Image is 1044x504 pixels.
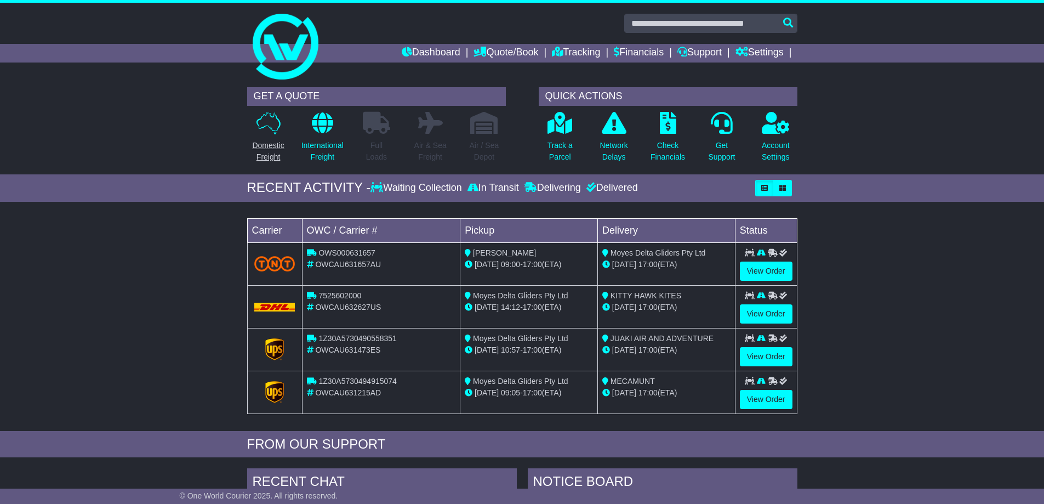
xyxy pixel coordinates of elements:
[475,388,499,397] span: [DATE]
[501,388,520,397] span: 09:05
[539,87,797,106] div: QUICK ACTIONS
[735,218,797,242] td: Status
[708,111,735,169] a: GetSupport
[315,260,381,269] span: OWCAU631657AU
[547,140,573,163] p: Track a Parcel
[501,260,520,269] span: 09:00
[473,44,538,63] a: Quote/Book
[611,291,681,300] span: KITTY HAWK KITES
[523,346,542,354] span: 17:00
[247,468,517,498] div: RECENT CHAT
[252,140,284,163] p: Domestic Freight
[475,346,499,354] span: [DATE]
[523,388,542,397] span: 17:00
[473,291,568,300] span: Moyes Delta Gliders Pty Ltd
[523,260,542,269] span: 17:00
[602,302,731,313] div: (ETA)
[523,303,542,312] span: 17:00
[614,44,664,63] a: Financials
[761,111,790,169] a: AccountSettings
[638,303,658,312] span: 17:00
[247,218,302,242] td: Carrier
[265,381,284,403] img: GetCarrierServiceLogo
[475,303,499,312] span: [DATE]
[473,377,568,386] span: Moyes Delta Gliders Pty Ltd
[735,44,784,63] a: Settings
[597,218,735,242] td: Delivery
[602,387,731,399] div: (ETA)
[584,182,638,194] div: Delivered
[740,390,792,409] a: View Order
[370,182,464,194] div: Waiting Collection
[762,140,790,163] p: Account Settings
[651,140,685,163] p: Check Financials
[252,111,284,169] a: DomesticFreight
[612,303,636,312] span: [DATE]
[611,248,706,257] span: Moyes Delta Gliders Pty Ltd
[522,182,584,194] div: Delivering
[638,346,658,354] span: 17:00
[650,111,686,169] a: CheckFinancials
[318,248,375,257] span: OWS000631657
[599,111,628,169] a: NetworkDelays
[465,259,593,270] div: - (ETA)
[612,346,636,354] span: [DATE]
[612,388,636,397] span: [DATE]
[470,140,499,163] p: Air / Sea Depot
[465,344,593,356] div: - (ETA)
[600,140,627,163] p: Network Delays
[247,87,506,106] div: GET A QUOTE
[318,334,396,343] span: 1Z30A5730490558351
[740,304,792,324] a: View Order
[315,303,381,312] span: OWCAU632627US
[301,140,344,163] p: International Freight
[402,44,460,63] a: Dashboard
[473,248,536,257] span: [PERSON_NAME]
[301,111,344,169] a: InternationalFreight
[552,44,600,63] a: Tracking
[547,111,573,169] a: Track aParcel
[740,347,792,366] a: View Order
[501,346,520,354] span: 10:57
[611,377,655,386] span: MECAMUNT
[247,437,797,452] div: FROM OUR SUPPORT
[638,388,658,397] span: 17:00
[460,218,598,242] td: Pickup
[602,344,731,356] div: (ETA)
[677,44,722,63] a: Support
[318,291,361,300] span: 7525602000
[501,303,520,312] span: 14:12
[315,388,381,397] span: OWCAU631215AD
[528,468,797,498] div: NOTICE BOARD
[638,260,658,269] span: 17:00
[180,491,338,500] span: © One World Courier 2025. All rights reserved.
[465,387,593,399] div: - (ETA)
[247,180,371,196] div: RECENT ACTIVITY -
[708,140,735,163] p: Get Support
[302,218,460,242] td: OWC / Carrier #
[612,260,636,269] span: [DATE]
[473,334,568,343] span: Moyes Delta Gliders Pty Ltd
[611,334,714,343] span: JUAKI AIR AND ADVENTURE
[265,338,284,360] img: GetCarrierServiceLogo
[465,302,593,313] div: - (ETA)
[414,140,447,163] p: Air & Sea Freight
[475,260,499,269] span: [DATE]
[602,259,731,270] div: (ETA)
[740,262,792,281] a: View Order
[465,182,522,194] div: In Transit
[254,303,295,312] img: DHL.png
[318,377,396,386] span: 1Z30A5730494915074
[315,346,380,354] span: OWCAU631473ES
[363,140,390,163] p: Full Loads
[254,256,295,271] img: TNT_Domestic.png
